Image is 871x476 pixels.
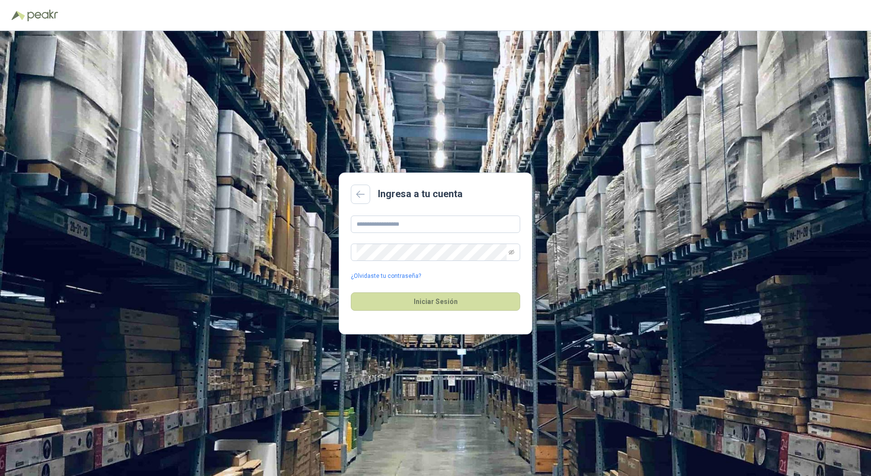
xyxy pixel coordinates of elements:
[12,11,25,20] img: Logo
[351,292,520,311] button: Iniciar Sesión
[378,187,463,202] h2: Ingresa a tu cuenta
[351,272,421,281] a: ¿Olvidaste tu contraseña?
[27,10,58,21] img: Peakr
[509,249,514,255] span: eye-invisible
